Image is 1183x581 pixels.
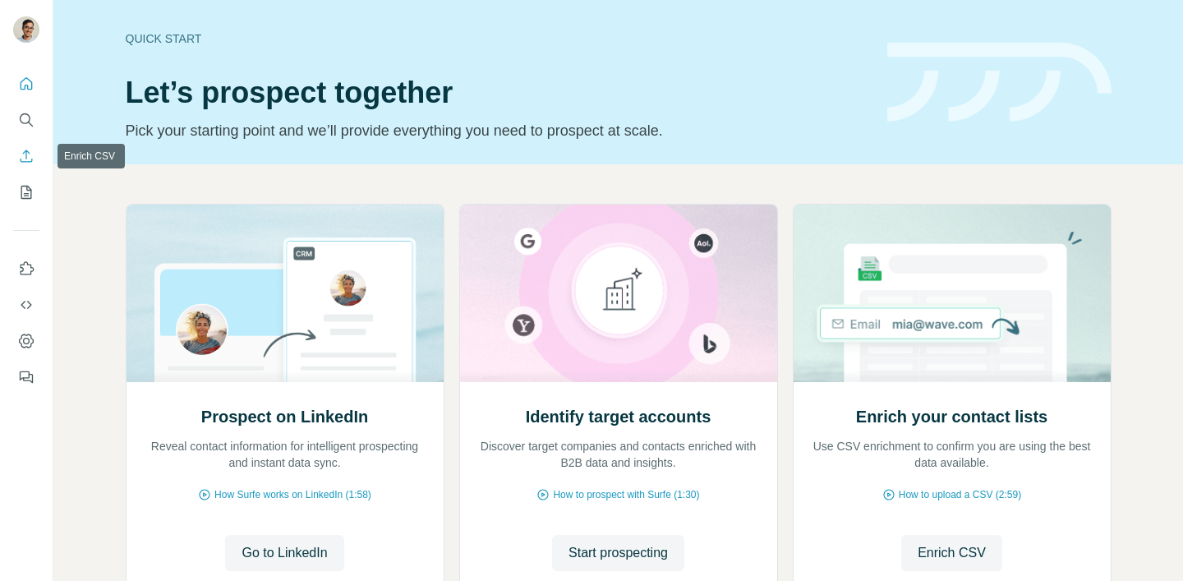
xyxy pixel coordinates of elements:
button: Enrich CSV [901,535,1002,571]
p: Pick your starting point and we’ll provide everything you need to prospect at scale. [126,119,868,142]
p: Discover target companies and contacts enriched with B2B data and insights. [476,438,761,471]
span: How to prospect with Surfe (1:30) [553,487,699,502]
img: Prospect on LinkedIn [126,205,444,382]
h1: Let’s prospect together [126,76,868,109]
h2: Prospect on LinkedIn [201,405,368,428]
button: Go to LinkedIn [225,535,343,571]
span: Enrich CSV [918,543,986,563]
button: Start prospecting [552,535,684,571]
span: Start prospecting [568,543,668,563]
p: Use CSV enrichment to confirm you are using the best data available. [810,438,1094,471]
button: My lists [13,178,39,207]
button: Dashboard [13,326,39,356]
span: How Surfe works on LinkedIn (1:58) [214,487,371,502]
h2: Identify target accounts [526,405,711,428]
span: How to upload a CSV (2:59) [899,487,1021,502]
p: Reveal contact information for intelligent prospecting and instant data sync. [143,438,427,471]
button: Use Surfe on LinkedIn [13,254,39,284]
h2: Enrich your contact lists [856,405,1047,428]
button: Use Surfe API [13,290,39,320]
button: Enrich CSV [13,141,39,171]
img: Avatar [13,16,39,43]
button: Quick start [13,69,39,99]
img: banner [887,43,1112,122]
button: Feedback [13,362,39,392]
img: Enrich your contact lists [793,205,1112,382]
button: Search [13,105,39,135]
div: Quick start [126,30,868,47]
span: Go to LinkedIn [242,543,327,563]
img: Identify target accounts [459,205,778,382]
